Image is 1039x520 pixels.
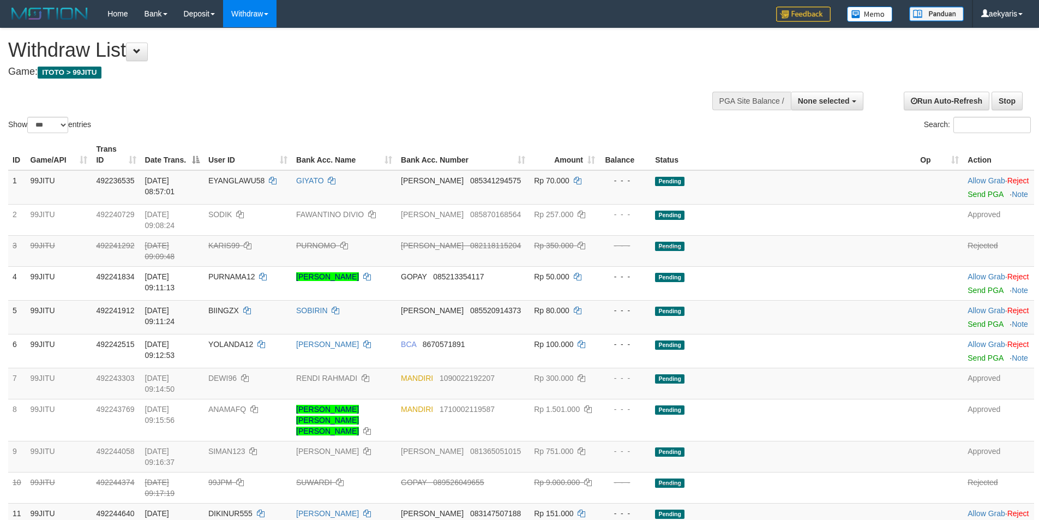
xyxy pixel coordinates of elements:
[963,204,1034,235] td: Approved
[791,92,863,110] button: None selected
[534,210,573,219] span: Rp 257.000
[208,272,255,281] span: PURNAMA12
[204,139,292,170] th: User ID: activate to sort column ascending
[655,242,684,251] span: Pending
[534,447,573,456] span: Rp 751.000
[968,272,1007,281] span: ·
[968,286,1003,295] a: Send PGA
[904,92,989,110] a: Run Auto-Refresh
[8,334,26,368] td: 6
[38,67,101,79] span: ITOTO > 99JITU
[145,447,175,467] span: [DATE] 09:16:37
[208,241,240,250] span: KARIS99
[604,209,646,220] div: - - -
[847,7,893,22] img: Button%20Memo.svg
[26,472,92,503] td: 99JITU
[963,472,1034,503] td: Rejected
[26,235,92,266] td: 99JITU
[8,39,682,61] h1: Withdraw List
[604,240,646,251] div: - - -
[8,67,682,77] h4: Game:
[145,241,175,261] span: [DATE] 09:09:48
[96,447,134,456] span: 492244058
[296,340,359,349] a: [PERSON_NAME]
[96,176,134,185] span: 492236535
[96,210,134,219] span: 492240729
[604,477,646,488] div: - - -
[8,235,26,266] td: 3
[604,271,646,282] div: - - -
[963,139,1034,170] th: Action
[401,447,464,456] span: [PERSON_NAME]
[401,509,464,518] span: [PERSON_NAME]
[604,175,646,186] div: - - -
[401,272,427,281] span: GOPAY
[968,306,1007,315] span: ·
[208,509,253,518] span: DIKINUR555
[963,334,1034,368] td: ·
[776,7,831,22] img: Feedback.jpg
[26,139,92,170] th: Game/API: activate to sort column ascending
[963,266,1034,300] td: ·
[296,478,332,487] a: SUWARDI
[470,509,521,518] span: Copy 083147507188 to clipboard
[26,266,92,300] td: 99JITU
[470,176,521,185] span: Copy 085341294575 to clipboard
[26,399,92,441] td: 99JITU
[534,478,580,487] span: Rp 9.000.000
[401,241,464,250] span: [PERSON_NAME]
[968,509,1005,518] a: Allow Grab
[296,405,359,435] a: [PERSON_NAME] [PERSON_NAME] [PERSON_NAME]
[655,307,684,316] span: Pending
[8,139,26,170] th: ID
[397,139,530,170] th: Bank Acc. Number: activate to sort column ascending
[909,7,964,21] img: panduan.png
[8,204,26,235] td: 2
[604,305,646,316] div: - - -
[655,211,684,220] span: Pending
[604,373,646,384] div: - - -
[401,478,427,487] span: GOPAY
[604,404,646,415] div: - - -
[296,272,359,281] a: [PERSON_NAME]
[208,447,245,456] span: SIMAN123
[534,176,569,185] span: Rp 70.000
[963,368,1034,399] td: Approved
[26,170,92,205] td: 99JITU
[712,92,791,110] div: PGA Site Balance /
[96,478,134,487] span: 492244374
[534,405,580,414] span: Rp 1.501.000
[26,441,92,472] td: 99JITU
[1007,272,1029,281] a: Reject
[145,176,175,196] span: [DATE] 08:57:01
[92,139,140,170] th: Trans ID: activate to sort column ascending
[1012,190,1028,199] a: Note
[1007,509,1029,518] a: Reject
[924,117,1031,133] label: Search:
[440,405,495,414] span: Copy 1710002119587 to clipboard
[145,340,175,360] span: [DATE] 09:12:53
[470,210,521,219] span: Copy 085870168564 to clipboard
[655,479,684,488] span: Pending
[651,139,916,170] th: Status
[534,241,573,250] span: Rp 350.000
[401,210,464,219] span: [PERSON_NAME]
[534,340,573,349] span: Rp 100.000
[296,241,336,250] a: PURNOMO
[992,92,1023,110] a: Stop
[968,190,1003,199] a: Send PGA
[8,266,26,300] td: 4
[968,509,1007,518] span: ·
[655,510,684,519] span: Pending
[96,306,134,315] span: 492241912
[8,441,26,472] td: 9
[655,273,684,282] span: Pending
[655,177,684,186] span: Pending
[208,340,253,349] span: YOLANDA12
[145,210,175,230] span: [DATE] 09:08:24
[292,139,397,170] th: Bank Acc. Name: activate to sort column ascending
[963,300,1034,334] td: ·
[916,139,963,170] th: Op: activate to sort column ascending
[8,399,26,441] td: 8
[208,374,237,382] span: DEWI96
